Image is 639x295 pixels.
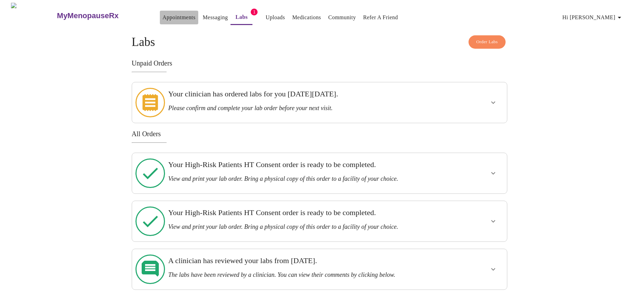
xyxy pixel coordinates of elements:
h3: Your High-Risk Patients HT Consent order is ready to be completed. [168,208,435,217]
button: Medications [289,11,324,24]
span: Hi [PERSON_NAME] [563,13,624,22]
a: Medications [292,13,321,22]
button: Hi [PERSON_NAME] [560,11,626,24]
img: MyMenopauseRx Logo [11,3,56,28]
a: Uploads [265,13,285,22]
h4: Labs [132,35,507,49]
button: Labs [230,10,252,25]
button: show more [485,94,501,111]
button: show more [485,165,501,181]
h3: View and print your lab order. Bring a physical copy of this order to a facility of your choice. [168,223,435,231]
a: Appointments [163,13,196,22]
a: Community [328,13,356,22]
button: Uploads [263,11,288,24]
button: Messaging [200,11,230,24]
span: Order Labs [476,38,498,46]
a: Refer a Friend [363,13,398,22]
h3: View and print your lab order. Bring a physical copy of this order to a facility of your choice. [168,175,435,182]
h3: MyMenopauseRx [57,11,119,20]
h3: All Orders [132,130,507,138]
h3: Please confirm and complete your lab order before your next visit. [168,105,435,112]
button: Appointments [160,11,198,24]
span: 1 [251,9,258,15]
button: Order Labs [469,35,506,49]
h3: The labs have been reviewed by a clinician. You can view their comments by clicking below. [168,271,435,279]
h3: Unpaid Orders [132,59,507,67]
button: show more [485,261,501,278]
h3: Your High-Risk Patients HT Consent order is ready to be completed. [168,160,435,169]
a: MyMenopauseRx [56,4,146,28]
button: Refer a Friend [360,11,401,24]
button: show more [485,213,501,229]
h3: Your clinician has ordered labs for you [DATE][DATE]. [168,90,435,98]
button: Community [326,11,359,24]
a: Labs [236,12,248,22]
h3: A clinician has reviewed your labs from [DATE]. [168,256,435,265]
a: Messaging [203,13,228,22]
